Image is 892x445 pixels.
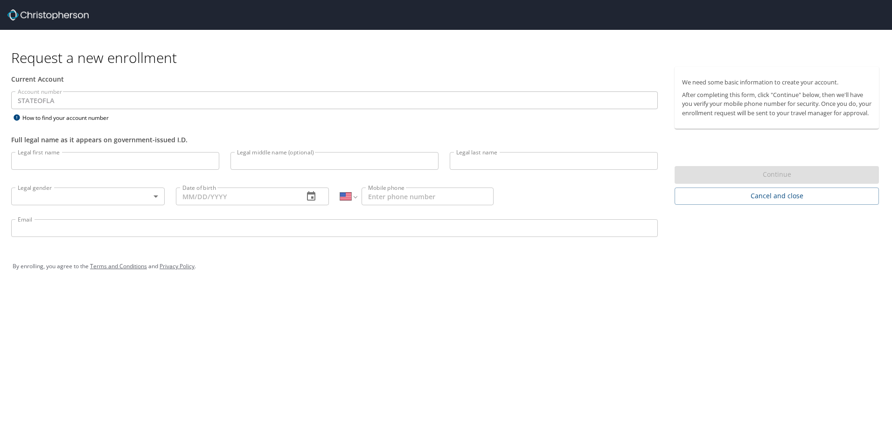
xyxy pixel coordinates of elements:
div: By enrolling, you agree to the and . [13,255,879,278]
input: MM/DD/YYYY [176,188,297,205]
div: Current Account [11,74,658,84]
div: Full legal name as it appears on government-issued I.D. [11,135,658,145]
a: Terms and Conditions [90,262,147,270]
img: cbt logo [7,9,89,21]
div: ​ [11,188,165,205]
a: Privacy Policy [160,262,195,270]
p: We need some basic information to create your account. [682,78,871,87]
p: After completing this form, click "Continue" below, then we'll have you verify your mobile phone ... [682,90,871,118]
h1: Request a new enrollment [11,49,886,67]
span: Cancel and close [682,190,871,202]
button: Cancel and close [675,188,879,205]
div: How to find your account number [11,112,128,124]
input: Enter phone number [362,188,494,205]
